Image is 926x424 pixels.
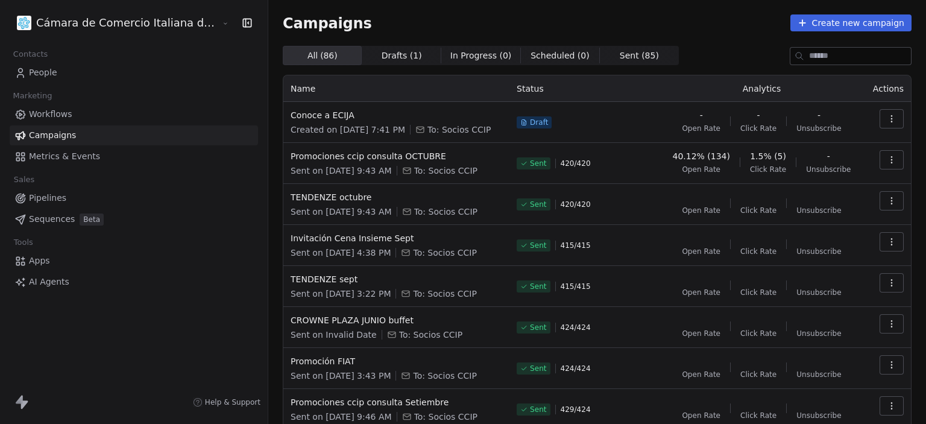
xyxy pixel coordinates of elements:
span: Click Rate [740,329,776,338]
span: Sent on [DATE] 9:43 AM [291,206,392,218]
span: Tools [8,233,38,252]
img: WhatsApp%20Image%202021-08-27%20at%2009.37.39.png [17,16,31,30]
a: Metrics & Events [10,147,258,166]
span: Sent ( 85 ) [620,49,659,62]
span: Unsubscribe [806,165,851,174]
span: Unsubscribe [796,329,841,338]
span: Click Rate [740,411,776,420]
span: Promociones ccip consulta OCTUBRE [291,150,502,162]
span: - [757,109,760,121]
a: Help & Support [193,397,260,407]
span: Click Rate [740,206,776,215]
span: To: Socios CCIP [413,288,476,300]
span: Click Rate [740,370,776,379]
span: 40.12% (134) [672,150,729,162]
span: - [700,109,703,121]
span: Open Rate [682,247,720,256]
span: Sent [530,364,546,373]
span: - [817,109,820,121]
th: Actions [863,75,911,102]
span: Invitación Cena Insieme Sept [291,232,502,244]
span: Campaigns [283,14,372,31]
span: 424 / 424 [561,323,591,332]
span: Sent [530,282,546,291]
span: To: Socios CCIP [414,206,477,218]
span: Sent on [DATE] 4:38 PM [291,247,391,259]
span: Unsubscribe [796,206,841,215]
span: Promociones ccip consulta Setiembre [291,396,502,408]
span: Unsubscribe [796,124,841,133]
span: Contacts [8,45,53,63]
span: Sent on [DATE] 3:22 PM [291,288,391,300]
span: Unsubscribe [796,411,841,420]
span: Metrics & Events [29,150,100,163]
span: Campaigns [29,129,76,142]
span: Sent [530,159,546,168]
span: Open Rate [682,124,720,133]
span: Sent on [DATE] 9:46 AM [291,411,392,423]
button: Create new campaign [790,14,912,31]
a: People [10,63,258,83]
span: 420 / 420 [561,200,591,209]
span: Conoce a ECIJA [291,109,502,121]
span: To: Socios CCIP [414,411,477,423]
span: Open Rate [682,206,720,215]
span: Help & Support [205,397,260,407]
span: Sequences [29,213,75,226]
span: Click Rate [740,124,776,133]
span: To: Socios CCIP [413,247,476,259]
span: Promoción FIAT [291,355,502,367]
th: Status [509,75,660,102]
span: Open Rate [682,288,720,297]
span: TENDENZE octubre [291,191,502,203]
span: Open Rate [682,411,720,420]
span: Open Rate [682,329,720,338]
span: Click Rate [740,247,776,256]
span: AI Agents [29,276,69,288]
a: Apps [10,251,258,271]
span: Sent on Invalid Date [291,329,377,341]
span: 415 / 415 [561,241,591,250]
span: - [827,150,830,162]
span: Sent [530,323,546,332]
span: Sent [530,405,546,414]
a: Workflows [10,104,258,124]
span: Sent [530,241,546,250]
span: To: Socios CCIP [414,165,477,177]
span: To: Socios CCIP [427,124,491,136]
span: Drafts ( 1 ) [382,49,422,62]
span: Unsubscribe [796,288,841,297]
a: Pipelines [10,188,258,208]
span: 429 / 424 [561,405,591,414]
span: Open Rate [682,370,720,379]
span: Apps [29,255,50,267]
span: Open Rate [682,165,720,174]
span: CROWNE PLAZA JUNIO buffet [291,314,502,326]
span: People [29,66,57,79]
span: Marketing [8,87,57,105]
span: To: Socios CCIP [399,329,462,341]
span: In Progress ( 0 ) [450,49,512,62]
span: Unsubscribe [796,247,841,256]
a: Campaigns [10,125,258,145]
a: AI Agents [10,272,258,292]
span: 424 / 424 [561,364,591,373]
span: Scheduled ( 0 ) [531,49,590,62]
span: Sent on [DATE] 3:43 PM [291,370,391,382]
span: Created on [DATE] 7:41 PM [291,124,405,136]
th: Analytics [660,75,863,102]
span: Workflows [29,108,72,121]
span: Sent [530,200,546,209]
span: Pipelines [29,192,66,204]
span: 415 / 415 [561,282,591,291]
span: 420 / 420 [561,159,591,168]
span: Beta [80,214,104,226]
span: 1.5% (5) [750,150,786,162]
span: To: Socios CCIP [413,370,476,382]
span: Sales [8,171,40,189]
span: Draft [530,118,548,127]
span: TENDENZE sept [291,273,502,285]
span: Click Rate [750,165,786,174]
button: Cámara de Comercio Italiana del [GEOGRAPHIC_DATA] [14,13,213,33]
span: Unsubscribe [796,370,841,379]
